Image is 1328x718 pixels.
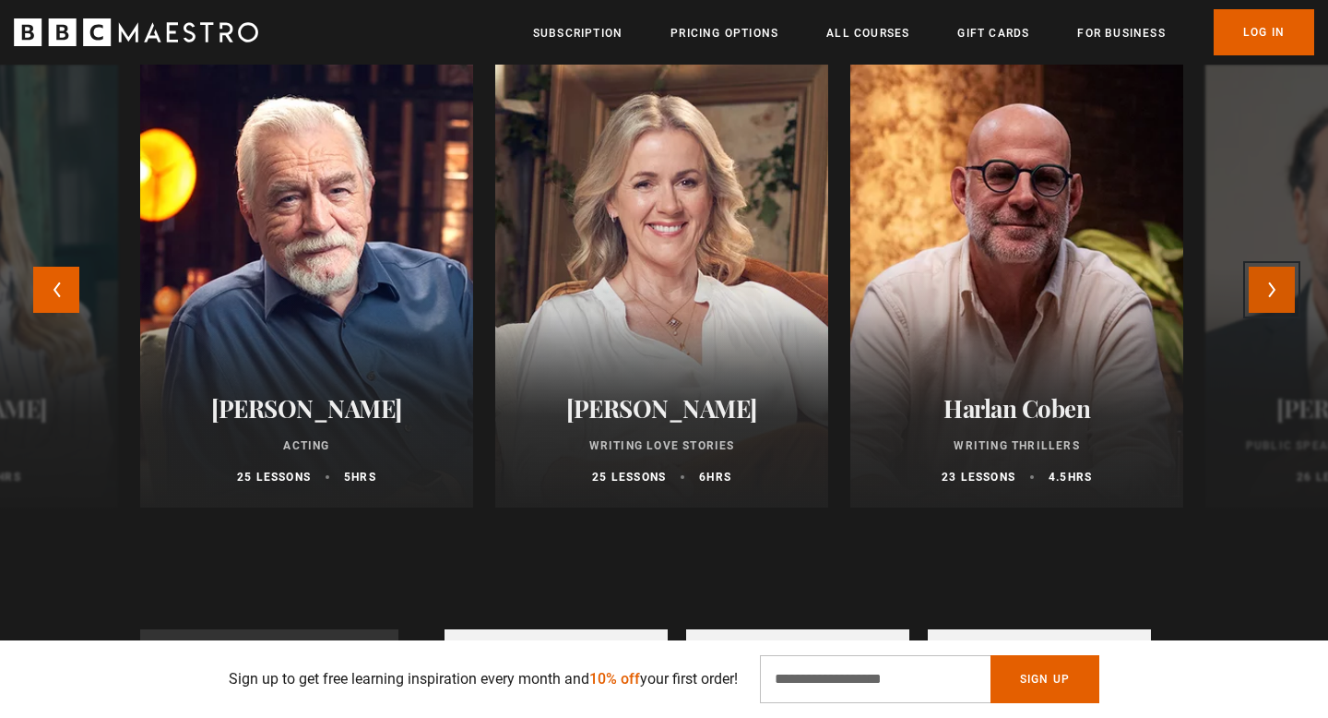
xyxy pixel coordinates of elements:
p: 25 lessons [592,469,666,485]
a: Log In [1214,9,1314,55]
p: Writing Love Stories [517,437,806,454]
h2: Harlan Coben [872,394,1161,423]
p: Sign up to get free learning inspiration every month and your first order! [229,668,738,690]
p: 5 [344,469,376,485]
a: Harlan Coben Writing Thrillers 23 lessons 4.5hrs [850,65,1183,508]
button: Sign Up [990,655,1099,703]
h2: [PERSON_NAME] [517,394,806,423]
h2: [PERSON_NAME] [162,394,451,423]
a: For business [1077,24,1165,42]
svg: BBC Maestro [14,18,258,46]
a: Subscription [533,24,622,42]
p: 6 [699,469,731,485]
p: 23 lessons [942,469,1015,485]
abbr: hrs [351,471,376,484]
a: Pricing Options [670,24,778,42]
a: [PERSON_NAME] Writing Love Stories 25 lessons 6hrs [495,65,828,508]
a: Gift Cards [957,24,1029,42]
p: Acting [162,437,451,454]
nav: Primary [533,9,1314,55]
a: [PERSON_NAME] Acting 25 lessons 5hrs [140,65,473,508]
p: 4.5 [1049,469,1092,485]
p: 25 lessons [237,469,311,485]
abbr: hrs [706,471,731,484]
p: Writing Thrillers [872,437,1161,454]
abbr: hrs [1068,471,1093,484]
a: All Courses [826,24,909,42]
span: 10% off [589,670,640,688]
